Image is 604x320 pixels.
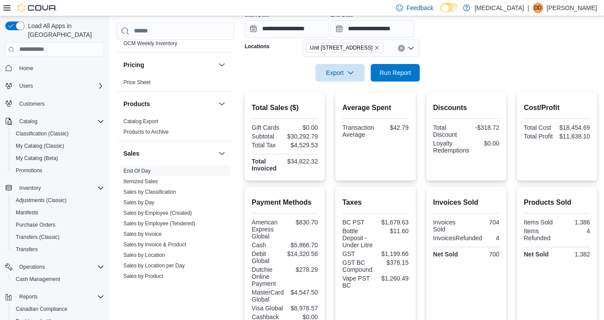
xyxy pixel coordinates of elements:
[558,219,590,226] div: 1,386
[123,252,165,258] a: Sales by Location
[287,142,318,149] div: $4,529.53
[287,289,318,296] div: $4,547.50
[116,38,234,52] div: OCM
[252,266,283,287] div: Dutchie Online Payment
[123,128,169,135] span: Products to Archive
[524,228,555,242] div: Items Refunded
[16,130,69,137] span: Classification (Classic)
[524,219,555,226] div: Items Sold
[123,241,186,247] a: Sales by Invoice & Product
[252,197,318,208] h2: Payment Methods
[12,207,104,218] span: Manifests
[116,116,234,140] div: Products
[16,183,44,193] button: Inventory
[16,262,104,272] span: Operations
[558,251,590,258] div: 1,382
[19,185,41,192] span: Inventory
[287,158,318,165] div: $34,822.32
[316,64,365,82] button: Export
[474,3,524,13] p: [MEDICAL_DATA]
[16,209,38,216] span: Manifests
[287,242,318,249] div: $5,866.70
[407,4,433,12] span: Feedback
[123,39,177,46] span: OCM Weekly Inventory
[12,165,46,176] a: Promotions
[123,178,158,185] span: Itemized Sales
[12,274,63,284] a: Cash Management
[123,167,151,174] span: End Of Day
[12,220,104,230] span: Purchase Orders
[379,68,411,77] span: Run Report
[468,251,499,258] div: 700
[287,124,318,131] div: $0.00
[252,250,283,264] div: Debit Global
[321,64,359,82] span: Export
[252,242,283,249] div: Cash
[123,60,215,69] button: Pricing
[123,231,162,237] a: Sales by Invoice
[123,251,165,258] span: Sales by Location
[217,59,227,70] button: Pricing
[558,133,590,140] div: $11,838.10
[524,251,549,258] strong: Net Sold
[524,197,590,208] h2: Products Sold
[9,164,108,177] button: Promotions
[123,79,151,85] a: Price Sheet
[12,244,41,255] a: Transfers
[12,165,104,176] span: Promotions
[2,62,108,75] button: Home
[16,116,41,127] button: Catalog
[524,133,555,140] div: Total Profit
[16,262,49,272] button: Operations
[123,128,169,135] a: Products to Archive
[123,118,158,124] a: Catalog Export
[9,243,108,256] button: Transfers
[19,82,33,89] span: Users
[342,103,408,113] h2: Average Spent
[123,188,176,195] a: Sales by Classification
[473,140,499,147] div: $0.00
[252,124,283,131] div: Gift Cards
[19,100,45,107] span: Customers
[252,103,318,113] h2: Total Sales ($)
[377,250,409,257] div: $1,199.66
[9,303,108,315] button: Canadian Compliance
[16,81,104,91] span: Users
[123,188,176,195] span: Sales by Classification
[123,220,195,227] span: Sales by Employee (Tendered)
[9,231,108,243] button: Transfers (Classic)
[123,241,186,248] span: Sales by Invoice & Product
[16,98,104,109] span: Customers
[116,77,234,91] div: Pricing
[123,60,144,69] h3: Pricing
[16,167,42,174] span: Promotions
[2,115,108,128] button: Catalog
[433,124,465,138] div: Total Discount
[123,199,155,205] a: Sales by Day
[440,12,441,13] span: Dark Mode
[524,103,590,113] h2: Cost/Profit
[16,183,104,193] span: Inventory
[123,262,185,268] a: Sales by Location per Day
[12,128,104,139] span: Classification (Classic)
[123,167,151,174] a: End Of Day
[287,219,318,226] div: $830.70
[9,128,108,140] button: Classification (Classic)
[306,43,383,53] span: Unit 385 North Dollarton Highway
[9,194,108,206] button: Adjustments (Classic)
[19,65,33,72] span: Home
[287,266,318,273] div: $278.29
[116,165,234,316] div: Sales
[547,3,597,13] p: [PERSON_NAME]
[9,206,108,219] button: Manifests
[486,235,499,242] div: 4
[123,99,150,108] h3: Products
[123,230,162,237] span: Sales by Invoice
[287,305,318,312] div: $8,978.57
[2,291,108,303] button: Reports
[123,149,140,157] h3: Sales
[16,142,64,149] span: My Catalog (Classic)
[16,221,56,228] span: Purchase Orders
[16,116,104,127] span: Catalog
[2,261,108,273] button: Operations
